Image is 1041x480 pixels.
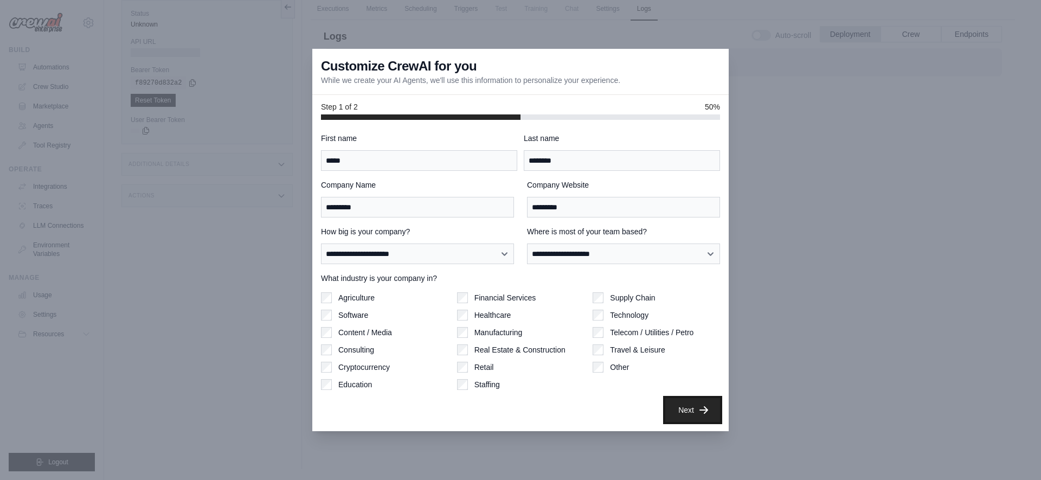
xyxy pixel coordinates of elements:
label: Software [338,310,368,321]
label: Consulting [338,344,374,355]
label: Manufacturing [474,327,523,338]
label: Travel & Leisure [610,344,665,355]
label: What industry is your company in? [321,273,720,284]
label: Where is most of your team based? [527,226,720,237]
label: Content / Media [338,327,392,338]
iframe: Chat Widget [987,428,1041,480]
label: Supply Chain [610,292,655,303]
span: 50% [705,101,720,112]
label: Cryptocurrency [338,362,390,373]
label: Staffing [474,379,500,390]
label: Other [610,362,629,373]
label: Technology [610,310,648,321]
h3: Customize CrewAI for you [321,57,477,75]
span: Step 1 of 2 [321,101,358,112]
p: While we create your AI Agents, we'll use this information to personalize your experience. [321,75,620,86]
label: Agriculture [338,292,375,303]
label: How big is your company? [321,226,514,237]
label: First name [321,133,517,144]
label: Education [338,379,372,390]
label: Real Estate & Construction [474,344,566,355]
button: Next [665,398,720,422]
label: Healthcare [474,310,511,321]
label: Last name [524,133,720,144]
label: Company Website [527,180,720,190]
label: Telecom / Utilities / Petro [610,327,693,338]
label: Financial Services [474,292,536,303]
label: Company Name [321,180,514,190]
label: Retail [474,362,494,373]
